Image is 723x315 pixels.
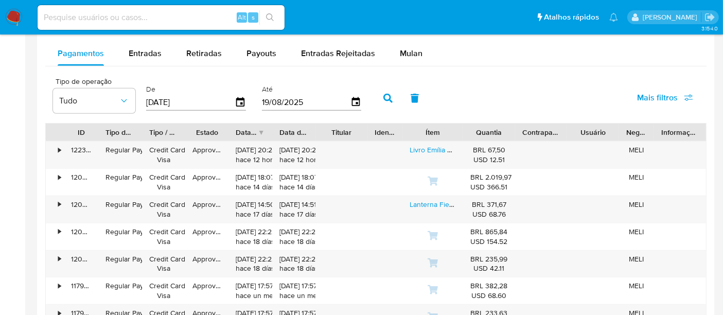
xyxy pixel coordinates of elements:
p: renato.lopes@mercadopago.com.br [643,12,701,22]
span: 3.154.0 [701,24,718,32]
button: search-icon [259,10,280,25]
span: s [252,12,255,22]
span: Alt [238,12,246,22]
a: Notificações [609,13,618,22]
a: Sair [704,12,715,23]
input: Pesquise usuários ou casos... [38,11,285,24]
span: Atalhos rápidos [544,12,599,23]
